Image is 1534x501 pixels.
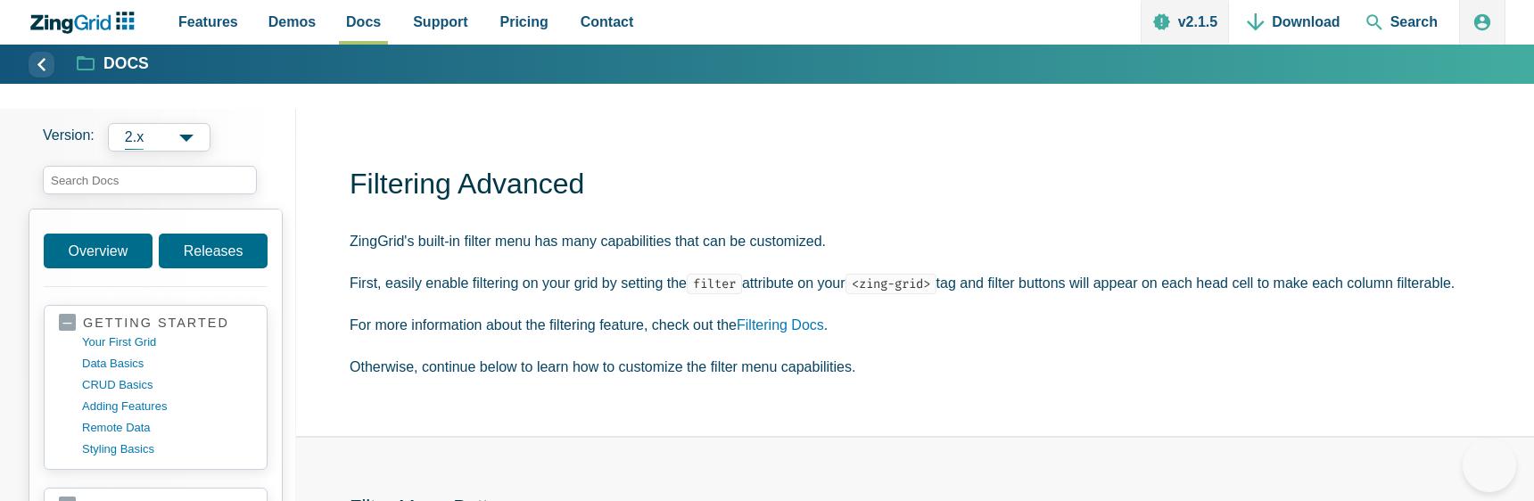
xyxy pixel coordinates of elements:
label: Versions [43,123,282,152]
a: adding features [82,396,252,417]
a: Overview [44,234,153,268]
code: <zing-grid> [845,274,936,294]
a: styling basics [82,439,252,460]
p: Otherwise, continue below to learn how to customize the filter menu capabilities. [350,355,1505,379]
span: Features [178,10,238,34]
span: Pricing [500,10,548,34]
a: Releases [159,234,268,268]
p: For more information about the filtering feature, check out the . [350,313,1505,337]
h1: Filtering Advanced [350,166,1505,206]
code: filter [687,274,742,294]
input: search input [43,166,257,194]
p: ZingGrid's built-in filter menu has many capabilities that can be customized. [350,229,1505,253]
a: your first grid [82,332,252,353]
span: Demos [268,10,316,34]
strong: Docs [103,56,149,72]
span: Version: [43,123,95,152]
a: remote data [82,417,252,439]
span: Contact [581,10,634,34]
p: First, easily enable filtering on your grid by setting the attribute on your tag and filter butto... [350,271,1505,295]
a: data basics [82,353,252,374]
span: Support [413,10,467,34]
iframe: Help Scout Beacon - Open [1463,439,1516,492]
span: Docs [346,10,381,34]
a: getting started [59,315,252,332]
a: CRUD basics [82,374,252,396]
a: Docs [78,53,149,75]
a: ZingChart Logo. Click to return to the homepage [29,12,144,34]
a: Filtering Docs [737,317,824,333]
